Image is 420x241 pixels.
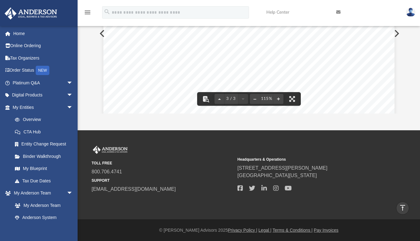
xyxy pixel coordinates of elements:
a: Binder Walkthrough [9,150,82,163]
a: Home [4,27,82,40]
button: Zoom out [250,92,260,106]
i: vertical_align_top [399,204,406,212]
button: Previous page [215,92,224,106]
span: 3 / 3 [224,97,238,101]
button: Previous File [95,25,108,42]
small: Headquarters & Operations [237,157,379,162]
a: Order StatusNEW [4,64,82,77]
span: arrow_drop_down [67,89,79,102]
button: Next File [389,25,403,42]
a: My Anderson Team [9,199,76,212]
a: [STREET_ADDRESS][PERSON_NAME] [237,165,327,171]
img: User Pic [406,8,415,17]
button: Enter fullscreen [285,92,299,106]
a: Privacy Policy | [228,228,257,233]
img: Anderson Advisors Platinum Portal [3,7,59,20]
div: Current zoom level [260,97,273,101]
a: Entity Change Request [9,138,82,150]
a: [GEOGRAPHIC_DATA][US_STATE] [237,173,317,178]
a: Platinum Q&Aarrow_drop_down [4,77,82,89]
button: Zoom in [273,92,283,106]
a: Anderson System [9,212,79,224]
a: My Blueprint [9,163,79,175]
a: Overview [9,114,82,126]
div: NEW [36,66,49,75]
span: arrow_drop_down [67,101,79,114]
div: © [PERSON_NAME] Advisors 2025 [78,227,420,234]
button: Toggle findbar [199,92,213,106]
a: Terms & Conditions | [273,228,313,233]
i: search [104,8,111,15]
a: 800.706.4741 [92,169,122,174]
small: TOLL FREE [92,160,233,166]
i: menu [84,9,91,16]
a: Digital Productsarrow_drop_down [4,89,82,101]
a: My Anderson Teamarrow_drop_down [4,187,79,199]
span: arrow_drop_down [67,77,79,89]
a: Legal | [259,228,272,233]
a: [EMAIL_ADDRESS][DOMAIN_NAME] [92,186,176,192]
a: Online Ordering [4,40,82,52]
a: CTA Hub [9,126,82,138]
a: Tax Due Dates [9,175,82,187]
img: Anderson Advisors Platinum Portal [92,146,129,154]
span: arrow_drop_down [67,187,79,200]
small: SUPPORT [92,178,233,183]
a: My Entitiesarrow_drop_down [4,101,82,114]
a: Tax Organizers [4,52,82,64]
a: vertical_align_top [396,202,409,215]
a: Pay Invoices [314,228,338,233]
a: menu [84,12,91,16]
button: 3 / 3 [224,92,238,106]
